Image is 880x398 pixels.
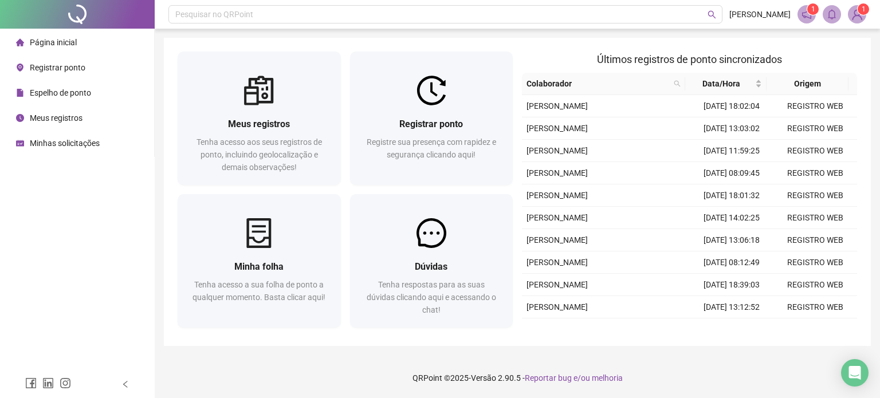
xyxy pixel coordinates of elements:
td: [DATE] 08:09:45 [690,162,773,184]
span: [PERSON_NAME] [729,8,791,21]
span: search [708,10,716,19]
span: Registrar ponto [30,63,85,72]
td: REGISTRO WEB [773,184,857,207]
span: search [674,80,681,87]
span: [PERSON_NAME] [527,168,588,178]
a: Minha folhaTenha acesso a sua folha de ponto a qualquer momento. Basta clicar aqui! [178,194,341,328]
span: Registre sua presença com rapidez e segurança clicando aqui! [367,137,496,159]
span: Reportar bug e/ou melhoria [525,373,623,383]
span: facebook [25,377,37,389]
span: Tenha acesso aos seus registros de ponto, incluindo geolocalização e demais observações! [197,137,322,172]
span: Últimos registros de ponto sincronizados [597,53,782,65]
th: Origem [767,73,848,95]
span: [PERSON_NAME] [527,302,588,312]
a: Meus registrosTenha acesso aos seus registros de ponto, incluindo geolocalização e demais observa... [178,52,341,185]
img: 93267 [848,6,866,23]
span: linkedin [42,377,54,389]
span: Meus registros [228,119,290,129]
td: [DATE] 13:03:02 [690,117,773,140]
span: [PERSON_NAME] [527,213,588,222]
sup: Atualize o seu contato no menu Meus Dados [858,3,869,15]
td: REGISTRO WEB [773,207,857,229]
span: Minha folha [234,261,284,272]
span: Dúvidas [415,261,447,272]
a: Registrar pontoRegistre sua presença com rapidez e segurança clicando aqui! [350,52,513,185]
td: [DATE] 08:12:49 [690,251,773,274]
span: 1 [862,5,866,13]
td: [DATE] 18:39:03 [690,274,773,296]
td: [DATE] 11:59:25 [690,140,773,162]
span: Registrar ponto [399,119,463,129]
span: bell [827,9,837,19]
span: Minhas solicitações [30,139,100,148]
span: Tenha acesso a sua folha de ponto a qualquer momento. Basta clicar aqui! [192,280,325,302]
a: DúvidasTenha respostas para as suas dúvidas clicando aqui e acessando o chat! [350,194,513,328]
span: left [121,380,129,388]
td: [DATE] 13:06:18 [690,229,773,251]
span: Versão [471,373,496,383]
td: REGISTRO WEB [773,95,857,117]
span: environment [16,64,24,72]
span: 1 [811,5,815,13]
span: [PERSON_NAME] [527,101,588,111]
span: file [16,89,24,97]
span: instagram [60,377,71,389]
span: Colaborador [527,77,669,90]
span: [PERSON_NAME] [527,146,588,155]
td: [DATE] 18:02:04 [690,95,773,117]
span: [PERSON_NAME] [527,124,588,133]
div: Open Intercom Messenger [841,359,869,387]
td: REGISTRO WEB [773,251,857,274]
span: clock-circle [16,114,24,122]
span: [PERSON_NAME] [527,258,588,267]
td: REGISTRO WEB [773,274,857,296]
span: Meus registros [30,113,82,123]
td: REGISTRO WEB [773,229,857,251]
td: [DATE] 13:12:52 [690,296,773,318]
span: Espelho de ponto [30,88,91,97]
td: REGISTRO WEB [773,162,857,184]
td: REGISTRO WEB [773,117,857,140]
footer: QRPoint © 2025 - 2.90.5 - [155,358,880,398]
td: [DATE] 18:01:32 [690,184,773,207]
td: REGISTRO WEB [773,140,857,162]
span: [PERSON_NAME] [527,235,588,245]
span: Tenha respostas para as suas dúvidas clicando aqui e acessando o chat! [367,280,496,314]
th: Data/Hora [685,73,767,95]
td: REGISTRO WEB [773,296,857,318]
span: notification [802,9,812,19]
span: [PERSON_NAME] [527,280,588,289]
td: [DATE] 14:02:25 [690,207,773,229]
span: [PERSON_NAME] [527,191,588,200]
td: [DATE] 12:16:36 [690,318,773,341]
span: Página inicial [30,38,77,47]
td: REGISTRO WEB [773,318,857,341]
span: schedule [16,139,24,147]
span: Data/Hora [690,77,753,90]
span: search [671,75,683,92]
sup: 1 [807,3,819,15]
span: home [16,38,24,46]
